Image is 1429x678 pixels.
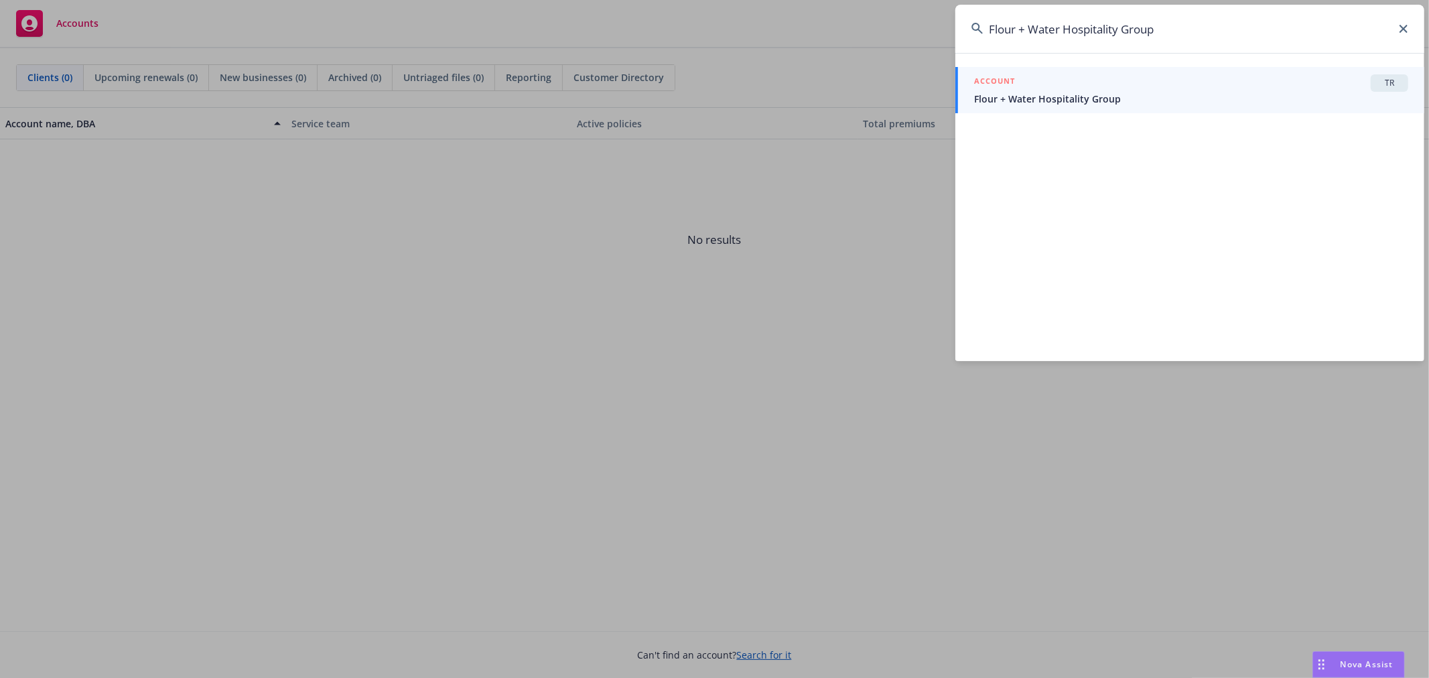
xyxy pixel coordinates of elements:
[955,67,1424,113] a: ACCOUNTTRFlour + Water Hospitality Group
[1341,659,1393,670] span: Nova Assist
[974,92,1408,106] span: Flour + Water Hospitality Group
[1312,651,1405,678] button: Nova Assist
[1313,652,1330,677] div: Drag to move
[955,5,1424,53] input: Search...
[1376,77,1403,89] span: TR
[974,74,1015,90] h5: ACCOUNT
